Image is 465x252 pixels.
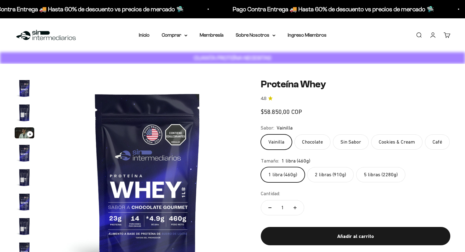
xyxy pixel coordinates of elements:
[15,192,34,212] img: Proteína Whey
[261,227,450,245] button: Añadir al carrito
[15,217,34,236] img: Proteína Whey
[15,168,34,189] button: Ir al artículo 5
[282,157,310,165] span: 1 libra (460g)
[277,124,293,132] span: Vainilla
[261,95,450,102] a: 4.84.8 de 5.0 estrellas
[15,168,34,187] img: Proteína Whey
[261,190,280,198] label: Cantidad:
[162,31,187,39] summary: Comprar
[261,79,450,90] h1: Proteína Whey
[15,143,34,165] button: Ir al artículo 4
[15,103,34,122] img: Proteína Whey
[15,143,34,163] img: Proteína Whey
[15,127,34,140] button: Ir al artículo 3
[15,192,34,214] button: Ir al artículo 6
[286,200,304,215] button: Aumentar cantidad
[261,124,274,132] legend: Sabor:
[233,4,434,14] p: Pago Contra Entrega 🚚 Hasta 60% de descuento vs precios de mercado 🛸
[261,200,279,215] button: Reducir cantidad
[15,217,34,238] button: Ir al artículo 7
[15,103,34,124] button: Ir al artículo 2
[288,32,327,38] a: Ingreso Miembros
[261,157,279,165] legend: Tamaño:
[200,32,223,38] a: Membresía
[261,95,266,102] span: 4.8
[139,32,149,38] a: Inicio
[15,79,34,98] img: Proteína Whey
[273,232,438,240] div: Añadir al carrito
[194,55,271,61] strong: CUANTA PROTEÍNA NECESITAS
[15,79,34,100] button: Ir al artículo 1
[261,107,302,117] sale-price: $58.850,00 COP
[236,31,275,39] summary: Sobre Nosotros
